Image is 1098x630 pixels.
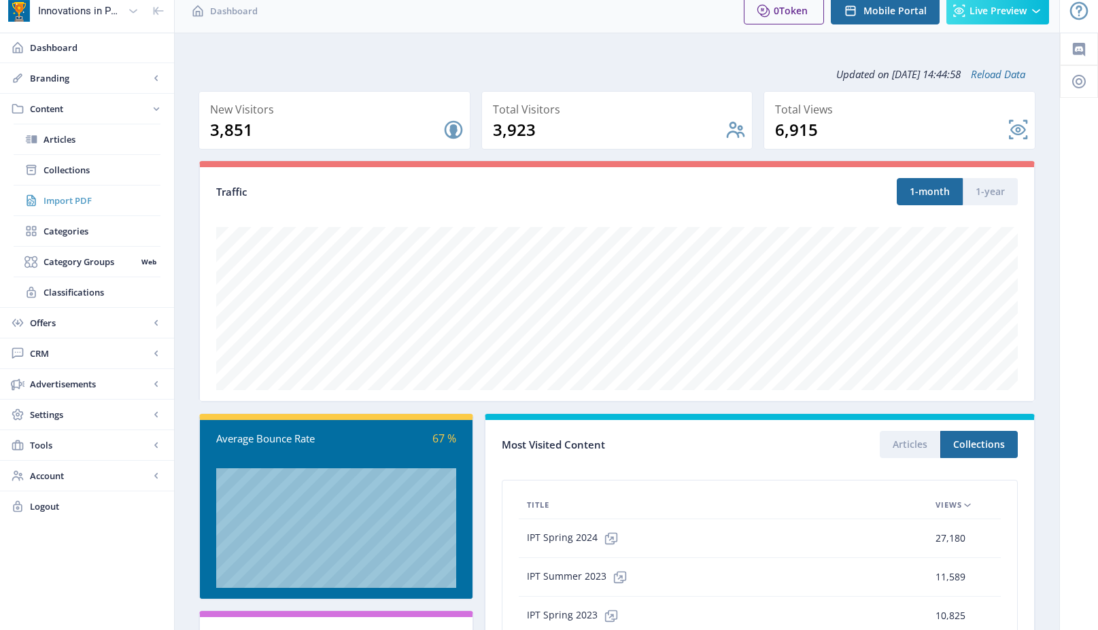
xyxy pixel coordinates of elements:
button: 1-month [897,178,963,205]
span: Live Preview [970,5,1027,16]
div: Total Visitors [493,100,747,119]
span: Categories [44,224,160,238]
nb-badge: Web [137,255,160,268]
span: Account [30,469,150,483]
span: CRM [30,347,150,360]
a: Collections [14,155,160,185]
span: IPT Summer 2023 [527,563,634,591]
span: Content [30,102,150,116]
span: Import PDF [44,194,160,207]
span: 67 % [432,431,456,446]
div: New Visitors [210,100,464,119]
button: Articles [880,431,940,458]
a: Categories [14,216,160,246]
span: Mobile Portal [863,5,927,16]
span: Title [527,497,549,513]
div: Average Bounce Rate [216,431,337,447]
a: Reload Data [961,67,1025,81]
a: Import PDF [14,186,160,215]
span: 11,589 [936,569,965,585]
span: Branding [30,71,150,85]
a: Classifications [14,277,160,307]
span: 10,825 [936,608,965,624]
div: Traffic [216,184,617,200]
span: Advertisements [30,377,150,391]
div: Total Views [775,100,1029,119]
button: Collections [940,431,1018,458]
span: 27,180 [936,530,965,546]
div: Updated on [DATE] 14:44:58 [199,57,1035,91]
span: Classifications [44,285,160,299]
span: Dashboard [210,4,258,18]
a: Articles [14,124,160,154]
span: Token [779,4,808,17]
span: Tools [30,438,150,452]
button: 1-year [963,178,1018,205]
span: Logout [30,500,163,513]
span: Views [936,497,962,513]
span: IPT Spring 2024 [527,525,625,552]
span: IPT Spring 2023 [527,602,625,629]
span: Settings [30,408,150,421]
a: Category GroupsWeb [14,247,160,277]
span: Collections [44,163,160,177]
span: Articles [44,133,160,146]
div: 3,923 [493,119,725,141]
div: 6,915 [775,119,1008,141]
div: Most Visited Content [502,434,759,455]
span: Dashboard [30,41,163,54]
span: Offers [30,316,150,330]
span: Category Groups [44,255,137,268]
div: 3,851 [210,119,443,141]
